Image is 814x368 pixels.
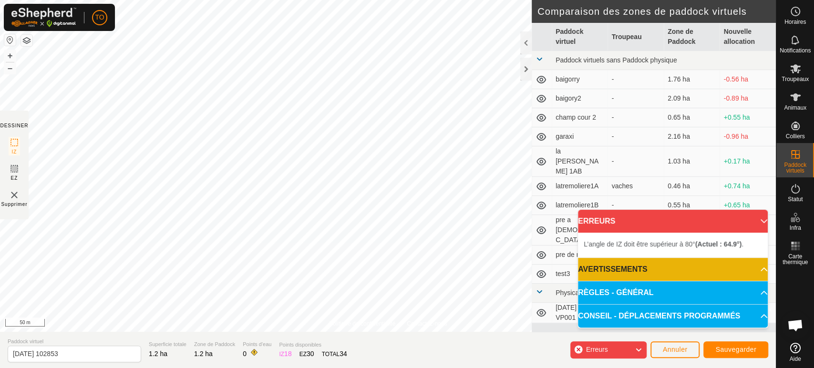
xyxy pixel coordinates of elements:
[779,254,812,265] span: Carte thermique
[650,341,700,358] button: Annuler
[664,196,720,215] td: 0.55 ha
[664,108,720,127] td: 0.65 ha
[720,146,776,177] td: +0.17 ha
[556,289,622,296] span: Physical Paddock 1(1)
[611,93,660,103] div: -
[322,349,347,359] div: TOTAL
[720,108,776,127] td: +0.55 ha
[578,305,768,327] p-accordion-header: CONSEIL - DÉPLACEMENTS PROGRAMMÉS
[720,127,776,146] td: -0.96 ha
[695,240,742,248] b: (Actuel : 64.9°)
[243,350,247,358] span: 0
[776,339,814,366] a: Aide
[784,19,806,25] span: Horaires
[781,311,810,339] div: Open chat
[552,265,608,284] td: test3
[12,148,17,155] span: IZ
[779,162,812,174] span: Paddock virtuels
[584,240,743,248] span: L’angle de IZ doit être supérieur à 80° .
[720,196,776,215] td: +0.65 ha
[4,50,16,61] button: +
[95,12,104,22] span: TO
[299,349,314,359] div: EZ
[279,349,291,359] div: IZ
[340,350,347,358] span: 34
[552,196,608,215] td: latremoliere1B
[9,189,20,201] img: Paddock virtuel
[578,281,768,304] p-accordion-header: RÈGLES - GÉNÉRAL
[578,258,768,281] p-accordion-header: AVERTISSEMENTS
[279,341,347,349] span: Points disponibles
[552,70,608,89] td: baigorry
[789,356,801,362] span: Aide
[586,346,608,353] span: Erreurs
[149,340,186,348] span: Superficie totale
[552,146,608,177] td: la [PERSON_NAME] 1AB
[4,62,16,74] button: –
[578,233,768,257] p-accordion-content: ERREURS
[8,337,141,346] span: Paddock virtuel
[784,105,806,111] span: Animaux
[552,89,608,108] td: baigory2
[780,48,811,53] span: Notifications
[720,177,776,196] td: +0.74 ha
[329,319,395,328] a: Politique de confidentialité
[552,303,608,323] td: [DATE] 183905-VP001
[243,340,271,348] span: Points d'eau
[703,341,768,358] button: Sauvegarder
[720,89,776,108] td: -0.89 ha
[664,146,720,177] td: 1.03 ha
[720,70,776,89] td: -0.56 ha
[21,35,32,46] button: Couches de carte
[785,133,804,139] span: Colliers
[782,76,809,82] span: Troupeaux
[556,56,677,64] span: Paddock virtuels sans Paddock physique
[715,346,756,353] span: Sauvegarder
[611,112,660,123] div: -
[1,201,27,208] span: Supprimer
[552,23,608,51] th: Paddock virtuel
[194,350,213,358] span: 1.2 ha
[611,200,660,210] div: -
[194,340,235,348] span: Zone de Paddock
[611,132,660,142] div: -
[284,350,292,358] span: 18
[307,350,314,358] span: 30
[11,8,76,27] img: Logo Gallagher
[611,181,660,191] div: vaches
[578,287,653,298] span: RÈGLES - GÉNÉRAL
[578,264,648,275] span: AVERTISSEMENTS
[664,89,720,108] td: 2.09 ha
[407,319,447,328] a: Contactez-nous
[552,177,608,196] td: latremoliere1A
[11,174,18,182] span: EZ
[149,350,167,358] span: 1.2 ha
[608,23,664,51] th: Troupeau
[664,127,720,146] td: 2.16 ha
[664,70,720,89] td: 1.76 ha
[663,346,688,353] span: Annuler
[537,6,776,17] h2: Comparaison des zones de paddock virtuels
[552,215,608,245] td: pre a [DEMOGRAPHIC_DATA]
[611,156,660,166] div: -
[578,215,615,227] span: ERREURS
[552,245,608,265] td: pre de rohan
[552,127,608,146] td: garaxi
[578,310,740,322] span: CONSEIL - DÉPLACEMENTS PROGRAMMÉS
[611,74,660,84] div: -
[720,23,776,51] th: Nouvelle allocation
[552,108,608,127] td: champ cour 2
[4,34,16,46] button: Réinitialiser la carte
[664,177,720,196] td: 0.46 ha
[788,196,803,202] span: Statut
[578,210,768,233] p-accordion-header: ERREURS
[789,225,801,231] span: Infra
[664,23,720,51] th: Zone de Paddock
